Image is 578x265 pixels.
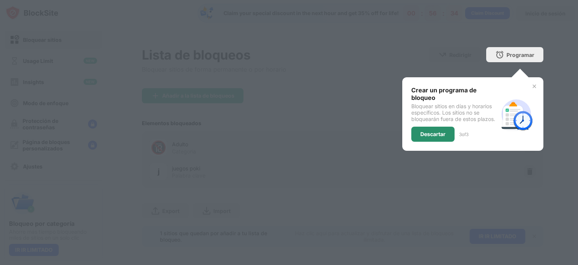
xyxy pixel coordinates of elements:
img: schedule.svg [498,96,534,132]
div: Bloquear sitios en días y horarios específicos. Los sitios no se bloquearán fuera de estos plazos. [411,103,498,122]
img: x-button.svg [531,83,537,89]
div: Descartar [420,131,446,137]
div: Programar [507,52,534,58]
div: Crear un programa de bloqueo [411,86,498,101]
div: 3 of 3 [459,132,468,137]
